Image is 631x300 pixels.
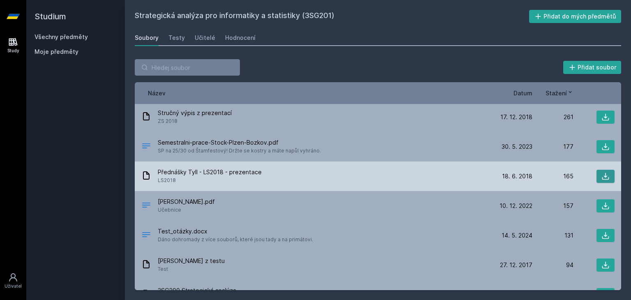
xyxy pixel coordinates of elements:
[2,33,25,58] a: Study
[35,48,78,56] span: Moje předměty
[546,89,573,97] button: Stažení
[158,257,225,265] span: [PERSON_NAME] z testu
[195,30,215,46] a: Učitelé
[158,109,232,117] span: Stručný výpis z prezentací
[168,30,185,46] a: Testy
[158,265,225,273] span: Test
[158,206,215,214] span: Učebnice
[225,30,256,46] a: Hodnocení
[135,10,529,23] h2: Strategická analýza pro informatiky a statistiky (3SG201)
[225,34,256,42] div: Hodnocení
[158,176,262,185] span: LS2018
[514,89,532,97] button: Datum
[500,261,532,269] span: 27. 12. 2017
[502,143,532,151] span: 30. 5. 2023
[2,268,25,293] a: Uživatel
[158,117,232,125] span: ZS 2018
[532,143,573,151] div: 177
[7,48,19,54] div: Study
[141,230,151,242] div: DOCX
[141,141,151,153] div: PDF
[158,235,313,244] span: Dáno dohromady z více souborů, které jsou tady a na primátovi.
[500,202,532,210] span: 10. 12. 2022
[135,30,159,46] a: Soubory
[546,89,567,97] span: Stažení
[500,113,532,121] span: 17. 12. 2018
[195,34,215,42] div: Učitelé
[135,59,240,76] input: Hledej soubor
[135,34,159,42] div: Soubory
[35,33,88,40] a: Všechny předměty
[141,200,151,212] div: PDF
[148,89,166,97] button: Název
[158,168,262,176] span: Přednášky Tyll - LS2018 - prezentace
[532,113,573,121] div: 261
[158,198,215,206] span: [PERSON_NAME].pdf
[158,227,313,235] span: Test_otázky.docx
[5,283,22,289] div: Uživatel
[158,147,321,155] span: SP na 25/30 od Štamfestový! Držte se kostry a máte napůl vyhráno.
[532,172,573,180] div: 165
[502,172,532,180] span: 18. 6. 2018
[502,231,532,240] span: 14. 5. 2024
[563,61,622,74] button: Přidat soubor
[529,10,622,23] button: Přidat do mých předmětů
[532,202,573,210] div: 157
[532,261,573,269] div: 94
[532,231,573,240] div: 131
[158,138,321,147] span: Semestralni-prace-Stock-Plzen-Bozkov.pdf
[158,286,236,295] span: 3SG200 Strategická analýza
[168,34,185,42] div: Testy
